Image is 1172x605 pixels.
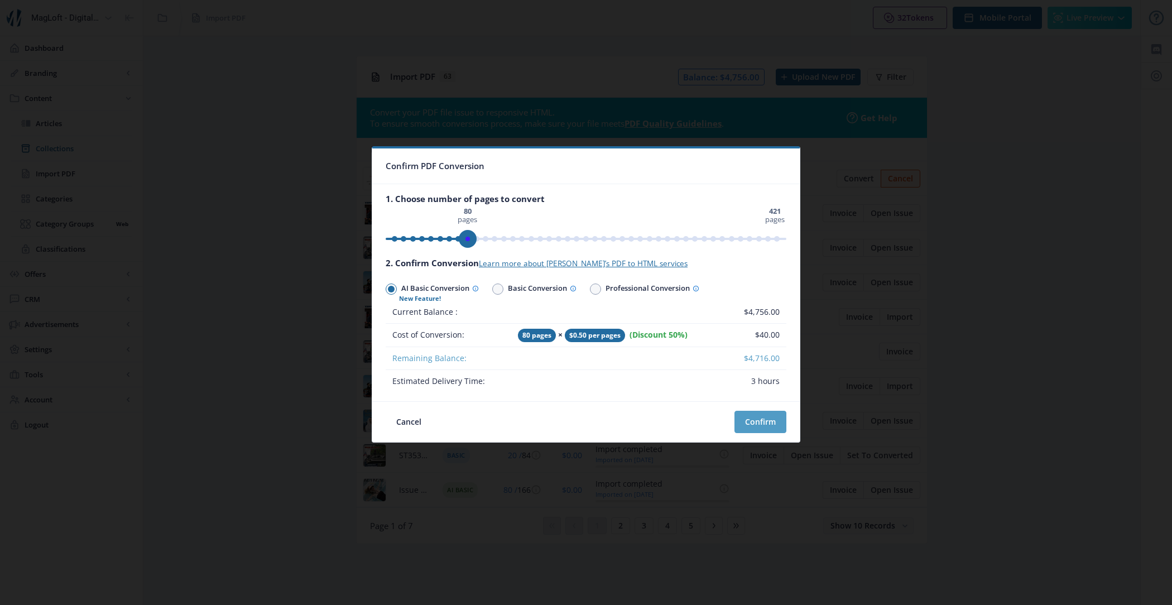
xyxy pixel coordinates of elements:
td: Cost of Conversion: [386,324,511,347]
span: (Discount 50%) [630,329,688,340]
button: Cancel [386,411,432,433]
nb-card-header: Confirm PDF Conversion [372,148,800,184]
span: AI Basic Conversion [397,281,479,297]
td: Remaining Balance: [386,347,511,370]
td: Estimated Delivery Time: [386,370,511,392]
span: pages [456,207,479,224]
span: Professional Conversion [601,281,699,297]
div: 2. Confirm Conversion [386,257,786,269]
strong: 421 [769,206,781,216]
td: Current Balance : [386,301,511,324]
strong: × [558,329,563,340]
td: $40.00 [728,324,786,347]
span: $0.50 per pages [565,329,625,342]
td: $4,716.00 [728,347,786,370]
a: Learn more about [PERSON_NAME]’s PDF to HTML services [479,258,688,268]
strong: 80 [464,206,472,216]
span: Basic Conversion [503,281,577,297]
span: ngx-slider [459,230,477,248]
td: 3 hours [728,370,786,392]
div: 1. Choose number of pages to convert [386,193,786,204]
span: 80 pages [518,329,556,342]
span: pages [763,207,786,224]
td: $4,756.00 [728,301,786,324]
button: Confirm [734,411,786,433]
ngx-slider: ngx-slider [386,238,786,240]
